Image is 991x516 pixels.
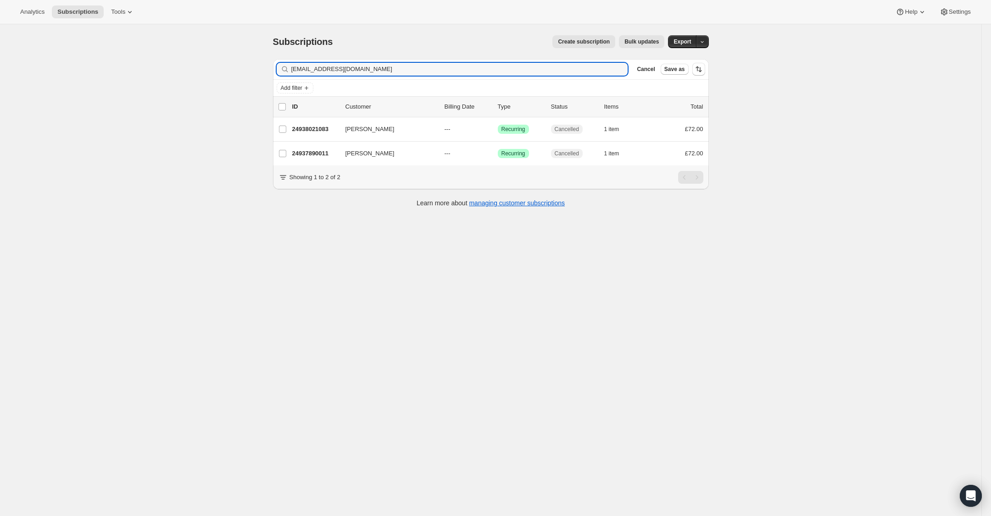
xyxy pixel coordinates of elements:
[664,66,685,73] span: Save as
[555,150,579,157] span: Cancelled
[555,126,579,133] span: Cancelled
[106,5,140,18] button: Tools
[552,35,615,48] button: Create subscription
[501,150,525,157] span: Recurring
[277,82,313,93] button: Add filter
[890,5,932,18] button: Help
[905,8,917,16] span: Help
[558,38,610,45] span: Create subscription
[637,66,655,73] span: Cancel
[20,8,45,16] span: Analytics
[445,150,451,157] span: ---
[292,102,703,111] div: IDCustomerBilling DateTypeStatusItemsTotal
[624,38,659,45] span: Bulk updates
[445,102,490,111] p: Billing Date
[501,126,525,133] span: Recurring
[469,199,565,207] a: managing customer subscriptions
[604,102,650,111] div: Items
[960,485,982,507] div: Open Intercom Messenger
[674,38,691,45] span: Export
[498,102,544,111] div: Type
[690,102,703,111] p: Total
[345,102,437,111] p: Customer
[345,149,395,158] span: [PERSON_NAME]
[934,5,976,18] button: Settings
[345,125,395,134] span: [PERSON_NAME]
[292,102,338,111] p: ID
[292,125,338,134] p: 24938021083
[604,150,619,157] span: 1 item
[340,122,432,137] button: [PERSON_NAME]
[290,173,340,182] p: Showing 1 to 2 of 2
[292,147,703,160] div: 24937890011[PERSON_NAME]---SuccessRecurringCancelled1 item£72.00
[417,198,565,208] p: Learn more about
[604,126,619,133] span: 1 item
[619,35,664,48] button: Bulk updates
[57,8,98,16] span: Subscriptions
[551,102,597,111] p: Status
[678,171,703,184] nav: Pagination
[633,64,658,75] button: Cancel
[604,147,629,160] button: 1 item
[111,8,125,16] span: Tools
[52,5,104,18] button: Subscriptions
[692,63,705,76] button: Sort the results
[445,126,451,132] span: ---
[291,63,628,76] input: Filter subscribers
[15,5,50,18] button: Analytics
[668,35,696,48] button: Export
[292,123,703,136] div: 24938021083[PERSON_NAME]---SuccessRecurringCancelled1 item£72.00
[685,150,703,157] span: £72.00
[340,146,432,161] button: [PERSON_NAME]
[604,123,629,136] button: 1 item
[661,64,689,75] button: Save as
[685,126,703,132] span: £72.00
[292,149,338,158] p: 24937890011
[949,8,971,16] span: Settings
[281,84,302,92] span: Add filter
[273,37,333,47] span: Subscriptions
